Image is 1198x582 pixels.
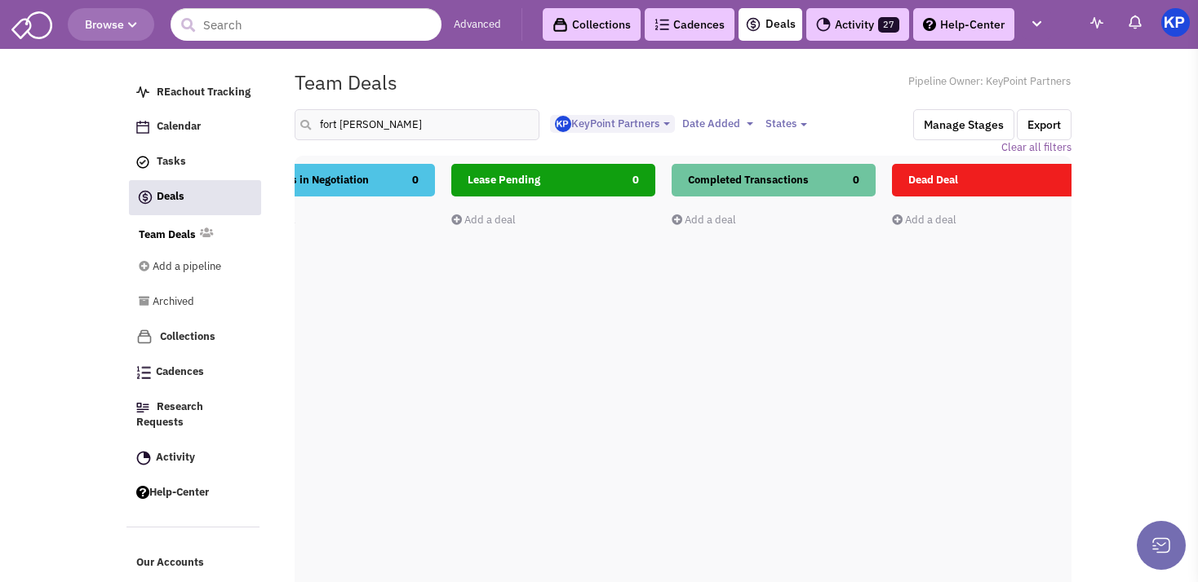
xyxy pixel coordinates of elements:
img: icon-tasks.png [136,156,149,169]
a: Advanced [454,17,501,33]
a: Deals [129,180,261,215]
span: Dead Deal [908,173,958,187]
a: Cadences [645,8,734,41]
span: Collections [160,329,215,343]
a: Add a pipeline [139,252,238,283]
span: 0 [853,164,859,196]
button: States [761,115,812,133]
a: Calendar [128,112,260,143]
a: REachout Tracking [128,77,260,108]
a: Activity27 [806,8,909,41]
span: Calendar [157,120,201,134]
button: KeyPoint Partners [550,115,675,134]
a: Our Accounts [128,548,260,579]
a: Deals [745,15,796,34]
span: 27 [878,17,899,33]
img: Gp5tB00MpEGTGSMiAkF79g.png [555,116,571,132]
a: Team Deals [139,227,196,243]
input: Search deals [295,109,539,140]
img: help.png [136,486,149,499]
span: Proposals in Negotiation [247,173,369,187]
button: Manage Stages [913,109,1014,140]
img: icon-collection-lavender.png [136,328,153,345]
a: Activity [128,443,260,474]
img: Activity.png [816,17,831,32]
a: Archived [139,287,238,318]
a: Tasks [128,147,260,178]
img: SmartAdmin [11,8,52,39]
img: help.png [923,18,936,31]
a: Research Requests [128,392,260,439]
span: Browse [85,17,137,32]
span: Tasks [157,155,186,169]
img: Cadences_logo.png [654,19,669,30]
a: Collections [128,321,260,353]
a: Cadences [128,357,260,388]
span: Research Requests [136,400,203,430]
span: 0 [632,164,639,196]
img: Activity.png [136,451,151,465]
span: KeyPoint Partners [555,117,659,130]
button: Date Added [677,115,758,133]
a: Clear all filters [1001,140,1072,156]
h1: Team Deals [295,72,397,93]
a: Add a deal [892,213,956,227]
a: Help-Center [128,478,260,509]
a: Add a deal [451,213,516,227]
img: KeyPoint Partners [1161,8,1190,37]
img: Research.png [136,403,149,412]
img: icon-deals.svg [137,187,153,207]
img: icon-deals.svg [745,15,761,34]
span: Cadences [156,365,204,379]
button: Export [1017,109,1072,140]
span: Lease Pending [468,173,540,187]
span: 0 [412,164,419,196]
a: Add a deal [672,213,736,227]
span: Activity [156,450,195,464]
input: Search [171,8,441,41]
a: Collections [543,8,641,41]
span: REachout Tracking [157,85,251,99]
span: Completed Transactions [688,173,809,187]
img: icon-collection-lavender-black.svg [552,17,568,33]
button: Browse [68,8,154,41]
a: Help-Center [913,8,1014,41]
img: Calendar.png [136,121,149,134]
span: States [765,117,796,130]
span: Our Accounts [136,556,204,570]
img: Cadences_logo.png [136,366,151,379]
span: Date Added [682,117,740,130]
span: Pipeline Owner: KeyPoint Partners [908,74,1072,90]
